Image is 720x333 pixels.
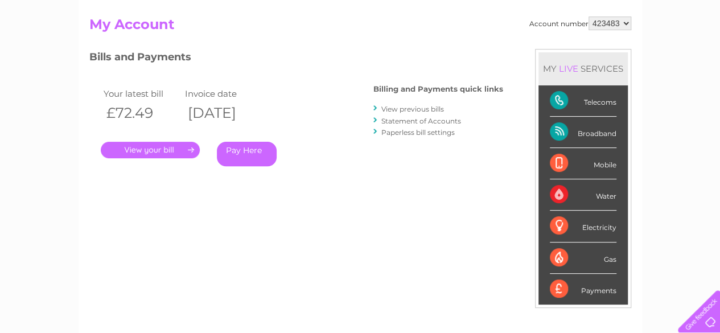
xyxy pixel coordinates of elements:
td: Invoice date [182,86,264,101]
div: Telecoms [550,85,616,117]
a: Energy [548,48,573,57]
div: Clear Business is a trading name of Verastar Limited (registered in [GEOGRAPHIC_DATA] No. 3667643... [92,6,630,55]
a: Water [520,48,541,57]
a: View previous bills [381,105,444,113]
div: LIVE [557,63,581,74]
img: logo.png [25,30,83,64]
a: Telecoms [580,48,614,57]
a: Pay Here [217,142,277,166]
th: £72.49 [101,101,183,125]
a: Contact [644,48,672,57]
div: Gas [550,242,616,274]
a: Statement of Accounts [381,117,461,125]
div: Water [550,179,616,211]
h3: Bills and Payments [89,49,503,69]
div: MY SERVICES [538,52,628,85]
div: Broadband [550,117,616,148]
div: Account number [529,17,631,30]
a: Paperless bill settings [381,128,455,137]
div: Electricity [550,211,616,242]
a: Blog [621,48,637,57]
a: . [101,142,200,158]
a: 0333 014 3131 [505,6,584,20]
h2: My Account [89,17,631,38]
td: Your latest bill [101,86,183,101]
th: [DATE] [182,101,264,125]
div: Payments [550,274,616,305]
h4: Billing and Payments quick links [373,85,503,93]
a: Log out [682,48,709,57]
div: Mobile [550,148,616,179]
